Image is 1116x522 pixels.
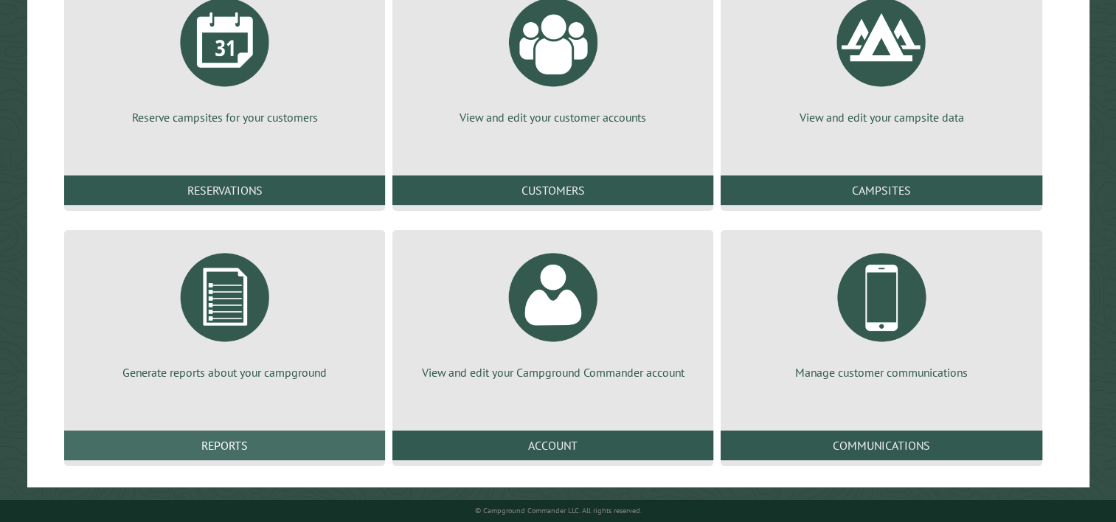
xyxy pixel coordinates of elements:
[475,506,642,515] small: © Campground Commander LLC. All rights reserved.
[410,242,696,380] a: View and edit your Campground Commander account
[410,109,696,125] p: View and edit your customer accounts
[392,175,713,205] a: Customers
[410,364,696,380] p: View and edit your Campground Commander account
[392,431,713,460] a: Account
[738,364,1024,380] p: Manage customer communications
[738,109,1024,125] p: View and edit your campsite data
[738,242,1024,380] a: Manage customer communications
[82,242,367,380] a: Generate reports about your campground
[64,431,385,460] a: Reports
[64,175,385,205] a: Reservations
[82,109,367,125] p: Reserve campsites for your customers
[721,431,1042,460] a: Communications
[82,364,367,380] p: Generate reports about your campground
[721,175,1042,205] a: Campsites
